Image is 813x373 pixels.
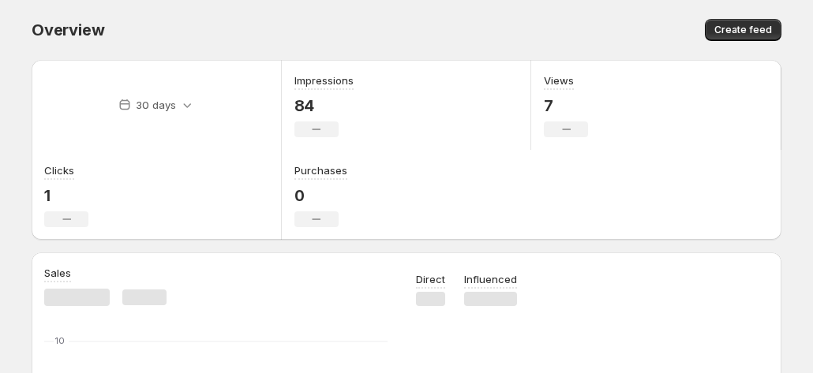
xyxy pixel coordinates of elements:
text: 10 [55,335,65,346]
h3: Sales [44,265,71,281]
p: 1 [44,186,88,205]
button: Create feed [705,19,781,41]
span: Overview [32,21,104,39]
p: 84 [294,96,354,115]
p: 7 [544,96,588,115]
p: Influenced [464,271,517,287]
p: 0 [294,186,347,205]
p: Direct [416,271,445,287]
h3: Impressions [294,73,354,88]
h3: Clicks [44,162,74,178]
h3: Views [544,73,574,88]
span: Create feed [714,24,772,36]
p: 30 days [136,97,176,113]
h3: Purchases [294,162,347,178]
